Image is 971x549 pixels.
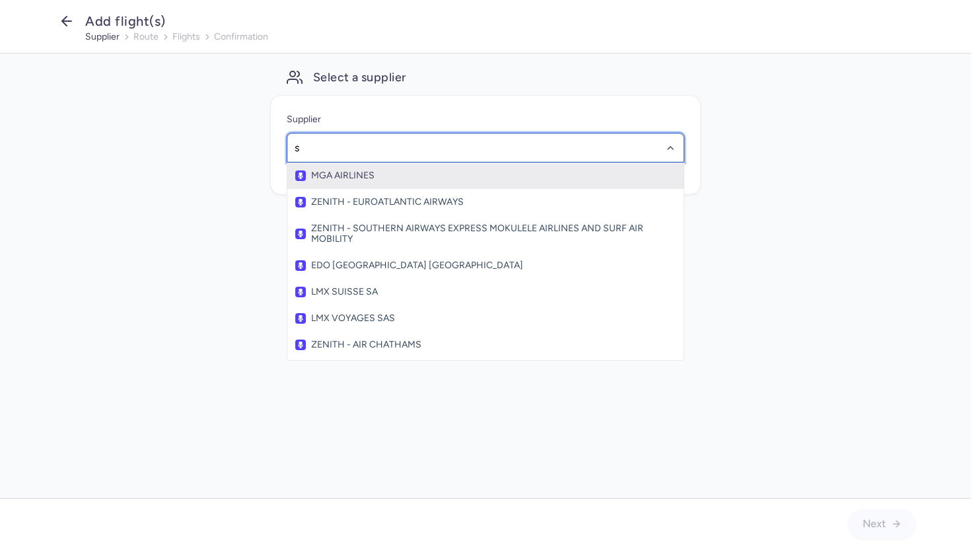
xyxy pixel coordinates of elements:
[295,340,676,350] span: ZENITH - AIR CHATHAMS
[287,112,684,128] label: Supplier
[85,13,166,29] span: Add flight(s)
[295,197,676,207] span: ZENITH - EUROATLANTIC AIRWAYS
[85,32,120,42] button: Supplier
[133,32,159,42] button: route
[295,313,676,324] span: LMX VOYAGES SAS
[214,32,268,42] button: confirmation
[863,518,886,530] span: Next
[295,260,676,271] span: EDO [GEOGRAPHIC_DATA] [GEOGRAPHIC_DATA]
[271,69,700,85] h3: Select a supplier
[295,223,676,244] span: ZENITH - SOUTHERN AIRWAYS EXPRESS MOKULELE AIRLINES AND SURF AIR MOBILITY
[295,287,676,297] span: LMX SUISSE SA
[295,170,676,181] span: MGA AIRLINES
[849,509,915,538] button: Next
[295,141,677,155] input: -searchbox
[172,32,200,42] button: flights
